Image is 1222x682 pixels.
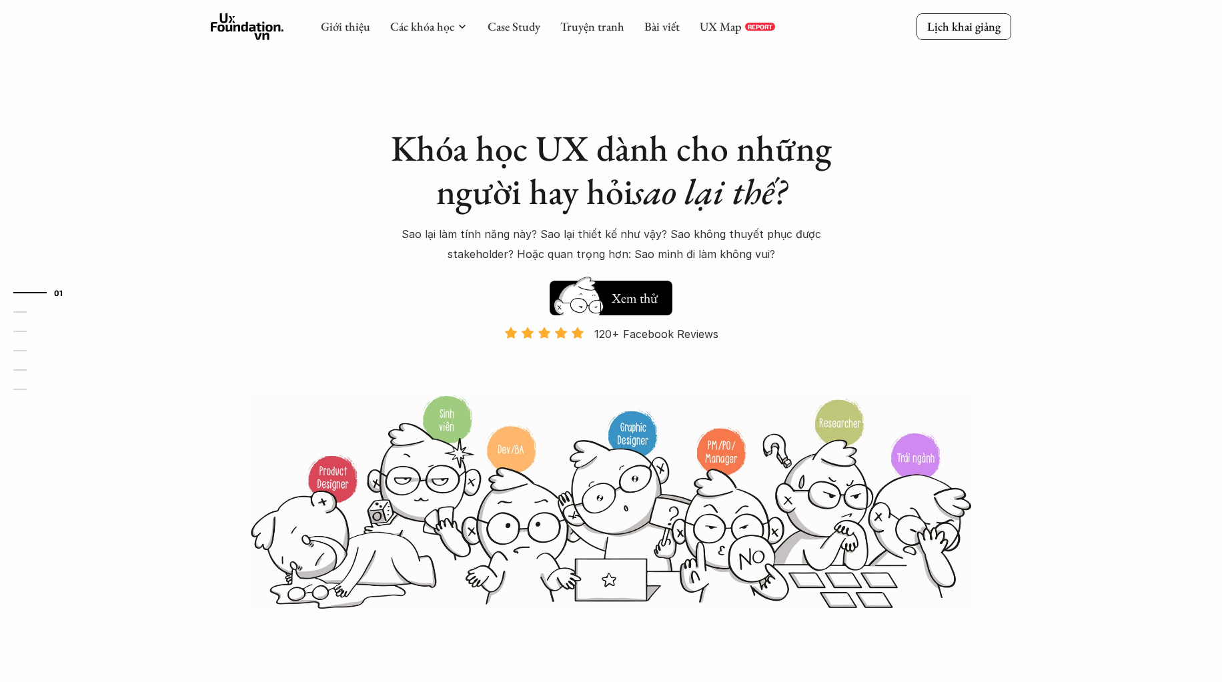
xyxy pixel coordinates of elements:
[594,324,718,344] p: 120+ Facebook Reviews
[748,23,772,31] p: REPORT
[378,224,844,265] p: Sao lại làm tính năng này? Sao lại thiết kế như vậy? Sao không thuyết phục được stakeholder? Hoặc...
[390,19,454,34] a: Các khóa học
[700,19,742,34] a: UX Map
[378,127,844,213] h1: Khóa học UX dành cho những người hay hỏi
[927,19,1001,34] p: Lịch khai giảng
[560,19,624,34] a: Truyện tranh
[610,289,659,307] h5: Xem thử
[488,19,540,34] a: Case Study
[13,285,77,301] a: 01
[550,274,672,315] a: Xem thử
[633,168,786,215] em: sao lại thế?
[54,288,63,297] strong: 01
[321,19,370,34] a: Giới thiệu
[916,13,1011,39] a: Lịch khai giảng
[644,19,680,34] a: Bài viết
[492,326,730,393] a: 120+ Facebook Reviews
